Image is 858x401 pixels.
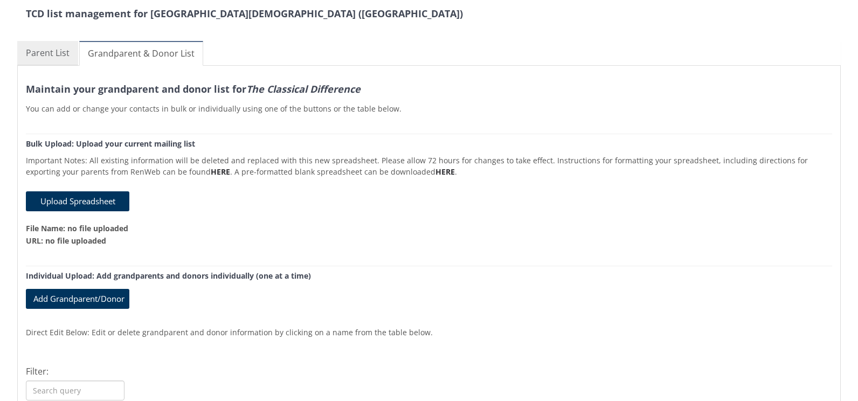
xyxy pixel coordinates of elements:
p: Direct Edit Below: Edit or delete grandparent and donor information by clicking on a name from th... [26,320,832,338]
strong: File Name: no file uploaded [26,223,128,233]
label: Filter: [26,365,49,378]
a: Grandparent & Donor List [79,41,203,66]
strong: Maintain your grandparent and donor list for [26,82,361,95]
p: You can add or change your contacts in bulk or individually using one of the buttons or the table... [26,94,832,114]
h3: TCD list management for [GEOGRAPHIC_DATA][DEMOGRAPHIC_DATA] ([GEOGRAPHIC_DATA]) [26,9,858,19]
a: Parent List [17,41,78,65]
a: HERE [435,167,455,177]
button: Add Grandparent/Donor [26,289,129,309]
strong: Individual Upload: Add grandparents and donors individually (one at a time) [26,271,311,281]
strong: Bulk Upload: Upload your current mailing list [26,139,195,149]
a: HERE [211,167,230,177]
input: Search query [26,381,124,400]
button: Upload Spreadsheet [26,191,129,211]
strong: URL: no file uploaded [26,236,106,246]
em: The Classical Difference [246,82,361,95]
p: Important Notes: All existing information will be deleted and replaced with this new spreadsheet.... [26,148,832,177]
